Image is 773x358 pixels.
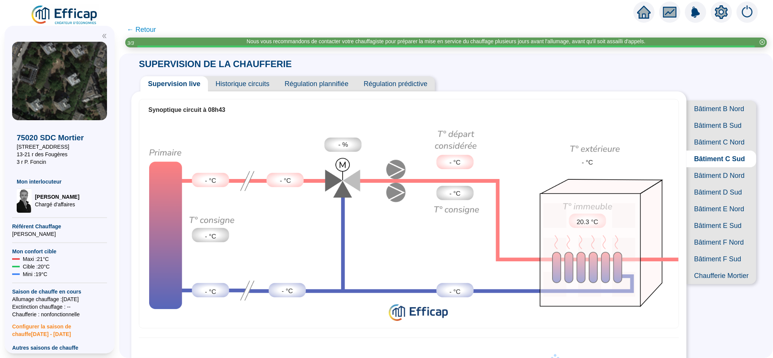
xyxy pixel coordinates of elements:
span: 75020 SDC Mortier [17,132,102,143]
span: Chargé d'affaires [35,201,79,208]
span: [PERSON_NAME] [12,230,107,238]
span: Configurer la saison de chauffe [DATE] - [DATE] [12,318,107,338]
span: Saison de chauffe en cours [12,288,107,295]
span: double-left [102,33,107,39]
span: Bâtiment E Nord [686,201,756,217]
span: - °C [449,287,460,297]
span: Cible : 20 °C [23,263,50,270]
div: Synoptique circuit à 08h43 [148,105,669,115]
span: - °C [449,158,460,167]
span: - % [338,140,348,149]
span: Maxi : 21 °C [23,255,49,263]
span: Bâtiment F Nord [686,234,756,251]
span: [PERSON_NAME] [35,193,79,201]
span: - °C [582,158,593,167]
span: Référent Chauffage [12,223,107,230]
span: Exctinction chauffage : -- [12,303,107,311]
div: Synoptique [139,120,679,326]
span: - °C [280,176,291,185]
span: Bâtiment E Sud [686,217,756,234]
span: Chaufferie Mortier [686,267,756,284]
span: close-circle [760,39,765,45]
div: Nous vous recommandons de contacter votre chauffagiste pour préparer la mise en service du chauff... [247,38,645,46]
span: Bâtiment B Sud [686,117,756,134]
span: Bâtiment B Nord [686,100,756,117]
span: Mini : 19 °C [23,270,47,278]
span: - °C [205,176,216,185]
span: Bâtiment D Nord [686,167,756,184]
span: Autres saisons de chauffe [12,344,107,352]
span: Mon interlocuteur [17,178,102,185]
span: Chaufferie : non fonctionnelle [12,311,107,318]
span: setting [715,5,728,19]
span: - °C [282,286,293,296]
span: home [637,5,651,19]
i: 3 / 3 [127,40,134,46]
img: Chargé d'affaires [17,188,32,213]
span: Historique circuits [208,76,277,91]
span: ← Retour [127,24,156,35]
span: Bâtiment F Sud [686,251,756,267]
span: - °C [205,287,216,297]
span: SUPERVISION DE LA CHAUFFERIE [131,59,299,69]
img: alerts [685,2,706,23]
img: efficap energie logo [30,5,99,26]
span: Supervision live [140,76,208,91]
img: circuit-supervision.724c8d6b72cc0638e748.png [139,120,679,326]
span: Bâtiment C Sud [686,151,756,167]
span: 3 r P. Foncin [17,158,102,166]
span: - °C [449,189,460,198]
span: 13-21 r des Fougères [17,151,102,158]
span: - °C [205,232,216,241]
span: Régulation prédictive [356,76,435,91]
img: alerts [737,2,758,23]
span: Régulation plannifiée [277,76,356,91]
span: Mon confort cible [12,248,107,255]
span: [STREET_ADDRESS] [17,143,102,151]
span: Bâtiment D Sud [686,184,756,201]
span: Allumage chauffage : [DATE] [12,295,107,303]
span: Bâtiment C Nord [686,134,756,151]
span: fund [663,5,677,19]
